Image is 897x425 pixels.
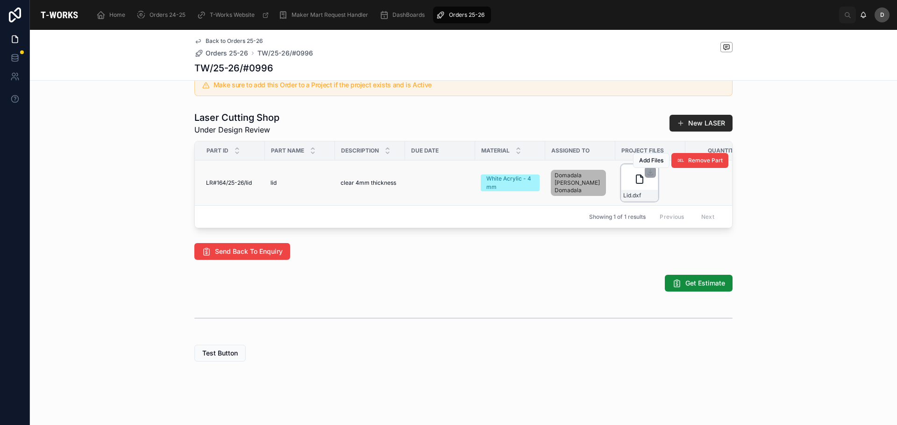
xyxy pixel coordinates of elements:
a: Orders 25-26 [433,7,491,23]
button: Remove Part [671,153,728,168]
span: Under Design Review [194,124,279,135]
h1: Laser Cutting Shop [194,111,279,124]
span: Project Files [621,147,664,154]
a: Domadala [PERSON_NAME] Domadala [551,170,606,196]
span: DashBoards [392,11,425,19]
button: Add Files [633,153,669,168]
a: Maker Mart Request Handler [276,7,375,23]
span: Domadala [PERSON_NAME] Domadala [555,172,602,194]
span: Back to Orders 25-26 [206,37,263,45]
span: .dxf [631,192,641,199]
span: LR#164/25-26/lid [206,179,252,187]
span: Part Name [271,147,304,154]
span: Maker Mart Request Handler [292,11,368,19]
a: DashBoards [377,7,431,23]
a: Orders 25-26 [194,49,248,58]
span: Send Back To Enquiry [215,247,283,256]
span: Remove Part [688,157,723,164]
a: Back to Orders 25-26 [194,37,263,45]
button: Test Button [194,345,246,362]
span: Test Button [202,348,238,358]
span: Lid [623,192,631,199]
span: T-Works Website [210,11,255,19]
h1: TW/25-26/#0996 [194,62,273,75]
a: Orders 24-25 [134,7,192,23]
h5: Make sure to add this Order to a Project if the project exists and is Active [214,82,725,88]
span: Orders 24-25 [149,11,185,19]
span: Assigned To [551,147,590,154]
a: Home [93,7,132,23]
span: clear 4mm thickness [341,179,396,187]
span: Get Estimate [685,279,725,288]
span: Orders 25-26 [449,11,484,19]
span: Showing 1 of 1 results [589,213,646,221]
a: TW/25-26/#0996 [257,49,313,58]
button: Send Back To Enquiry [194,243,290,260]
span: Add Files [639,157,663,164]
a: T-Works Website [194,7,274,23]
img: App logo [37,7,81,22]
span: Due Date [411,147,439,154]
button: Get Estimate [665,275,733,292]
div: scrollable content [89,5,839,25]
span: Part ID [206,147,228,154]
span: lid [271,179,277,187]
span: Description [341,147,379,154]
span: Material [481,147,510,154]
span: Orders 25-26 [206,49,248,58]
button: New LASER [669,115,733,132]
span: 1 [691,179,750,187]
div: White Acrylic - 4 mm [486,174,534,191]
span: Home [109,11,125,19]
span: D [880,11,884,19]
